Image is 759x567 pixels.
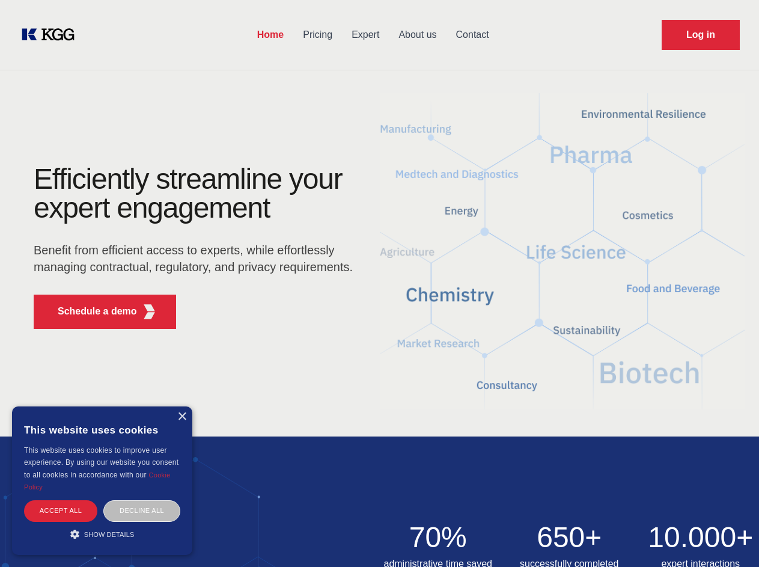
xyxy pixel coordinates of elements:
a: Pricing [293,19,342,51]
img: KGG Fifth Element RED [380,78,745,424]
a: Home [248,19,293,51]
h1: Efficiently streamline your expert engagement [34,165,361,222]
button: Schedule a demoKGG Fifth Element RED [34,295,176,329]
h2: 70% [380,523,497,552]
div: Accept all [24,500,97,521]
div: Show details [24,528,180,540]
p: Schedule a demo [58,304,137,319]
a: KOL Knowledge Platform: Talk to Key External Experts (KEE) [19,25,84,44]
span: This website uses cookies to improve user experience. By using our website you consent to all coo... [24,446,178,479]
div: Decline all [103,500,180,521]
div: This website uses cookies [24,415,180,444]
a: Request Demo [662,20,740,50]
a: Cookie Policy [24,471,171,491]
a: Contact [447,19,499,51]
img: KGG Fifth Element RED [142,304,157,319]
a: Expert [342,19,389,51]
h2: 650+ [511,523,628,552]
div: Close [177,412,186,421]
a: About us [389,19,446,51]
span: Show details [84,531,135,538]
p: Benefit from efficient access to experts, while effortlessly managing contractual, regulatory, an... [34,242,361,275]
